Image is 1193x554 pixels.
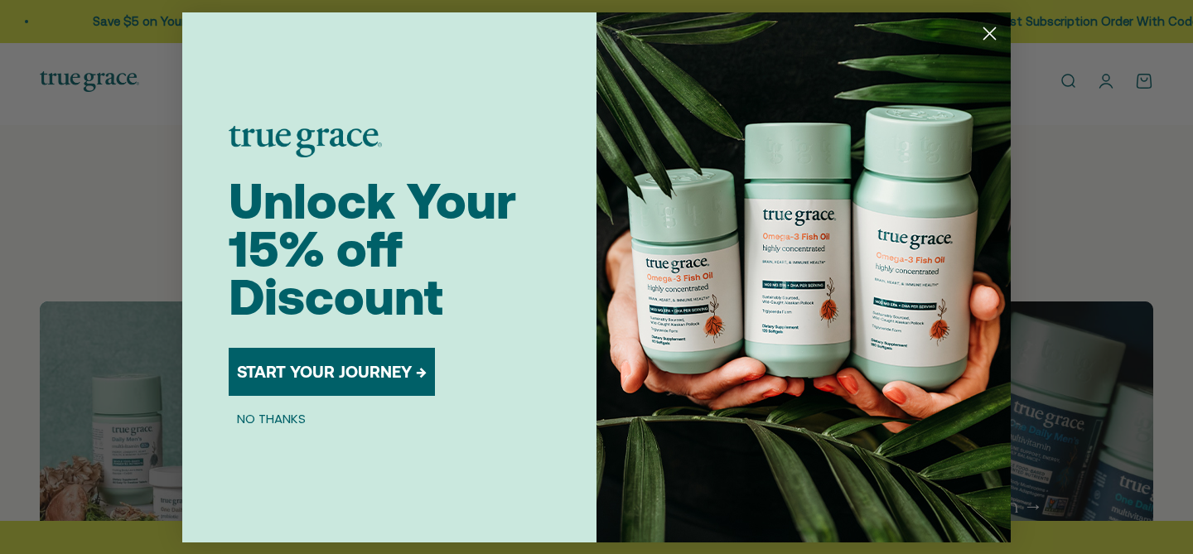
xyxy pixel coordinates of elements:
span: Unlock Your 15% off Discount [229,172,516,325]
img: logo placeholder [229,126,382,157]
img: 098727d5-50f8-4f9b-9554-844bb8da1403.jpeg [596,12,1011,542]
button: Close dialog [975,19,1004,48]
button: NO THANKS [229,409,314,429]
button: START YOUR JOURNEY → [229,348,435,396]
